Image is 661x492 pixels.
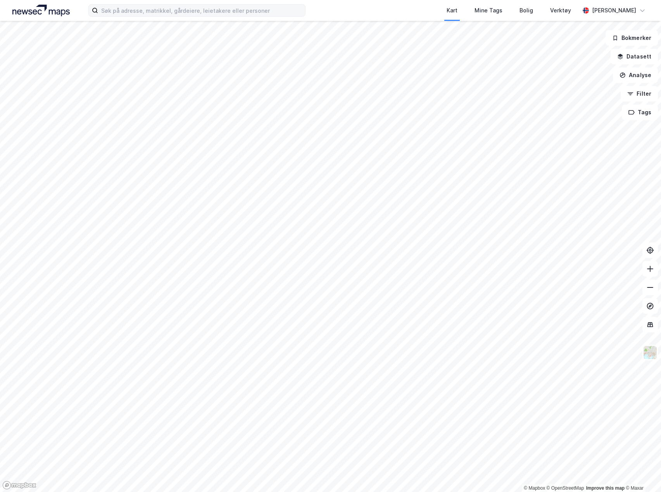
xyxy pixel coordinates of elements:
div: Bolig [519,6,533,15]
div: Verktøy [550,6,571,15]
iframe: Chat Widget [622,455,661,492]
input: Søk på adresse, matrikkel, gårdeiere, leietakere eller personer [98,5,305,16]
div: Kontrollprogram for chat [622,455,661,492]
div: Kart [447,6,457,15]
div: [PERSON_NAME] [592,6,636,15]
div: Mine Tags [475,6,502,15]
img: logo.a4113a55bc3d86da70a041830d287a7e.svg [12,5,70,16]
